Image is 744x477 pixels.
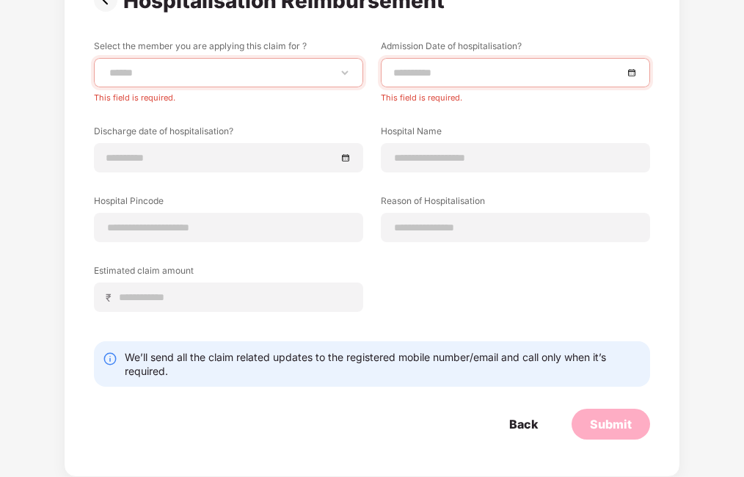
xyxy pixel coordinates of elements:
[509,416,538,432] div: Back
[94,194,363,213] label: Hospital Pincode
[103,352,117,366] img: svg+xml;base64,PHN2ZyBpZD0iSW5mby0yMHgyMCIgeG1sbnM9Imh0dHA6Ly93d3cudzMub3JnLzIwMDAvc3ZnIiB3aWR0aD...
[381,194,650,213] label: Reason of Hospitalisation
[94,264,363,283] label: Estimated claim amount
[590,416,632,432] div: Submit
[381,40,650,58] label: Admission Date of hospitalisation?
[381,125,650,143] label: Hospital Name
[94,40,363,58] label: Select the member you are applying this claim for ?
[381,87,650,103] div: This field is required.
[94,87,363,103] div: This field is required.
[106,291,117,305] span: ₹
[94,125,363,143] label: Discharge date of hospitalisation?
[125,350,641,378] div: We’ll send all the claim related updates to the registered mobile number/email and call only when...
